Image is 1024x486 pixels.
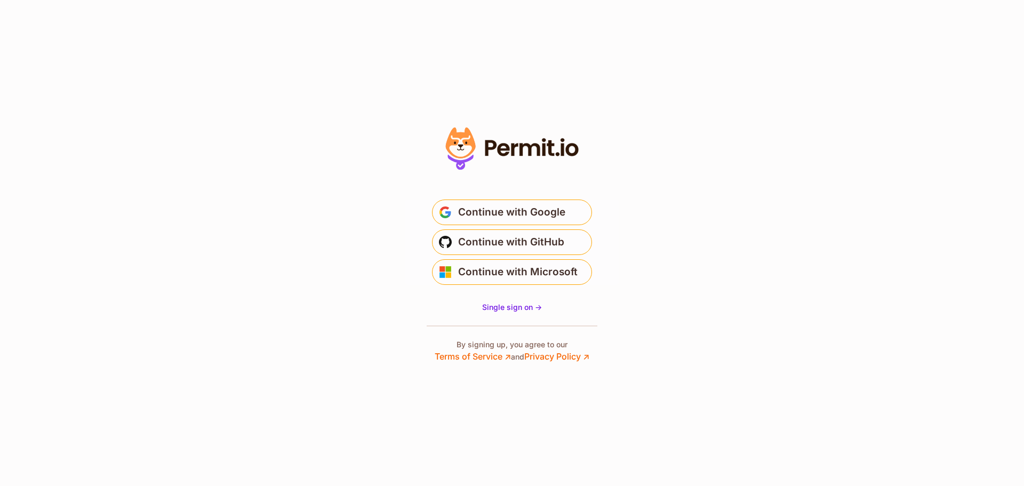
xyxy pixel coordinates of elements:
a: Terms of Service ↗ [435,351,511,362]
a: Single sign on -> [482,302,542,313]
button: Continue with Google [432,200,592,225]
span: Single sign on -> [482,302,542,312]
button: Continue with GitHub [432,229,592,255]
button: Continue with Microsoft [432,259,592,285]
span: Continue with Google [458,204,565,221]
p: By signing up, you agree to our and [435,339,589,363]
a: Privacy Policy ↗ [524,351,589,362]
span: Continue with Microsoft [458,264,578,281]
span: Continue with GitHub [458,234,564,251]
